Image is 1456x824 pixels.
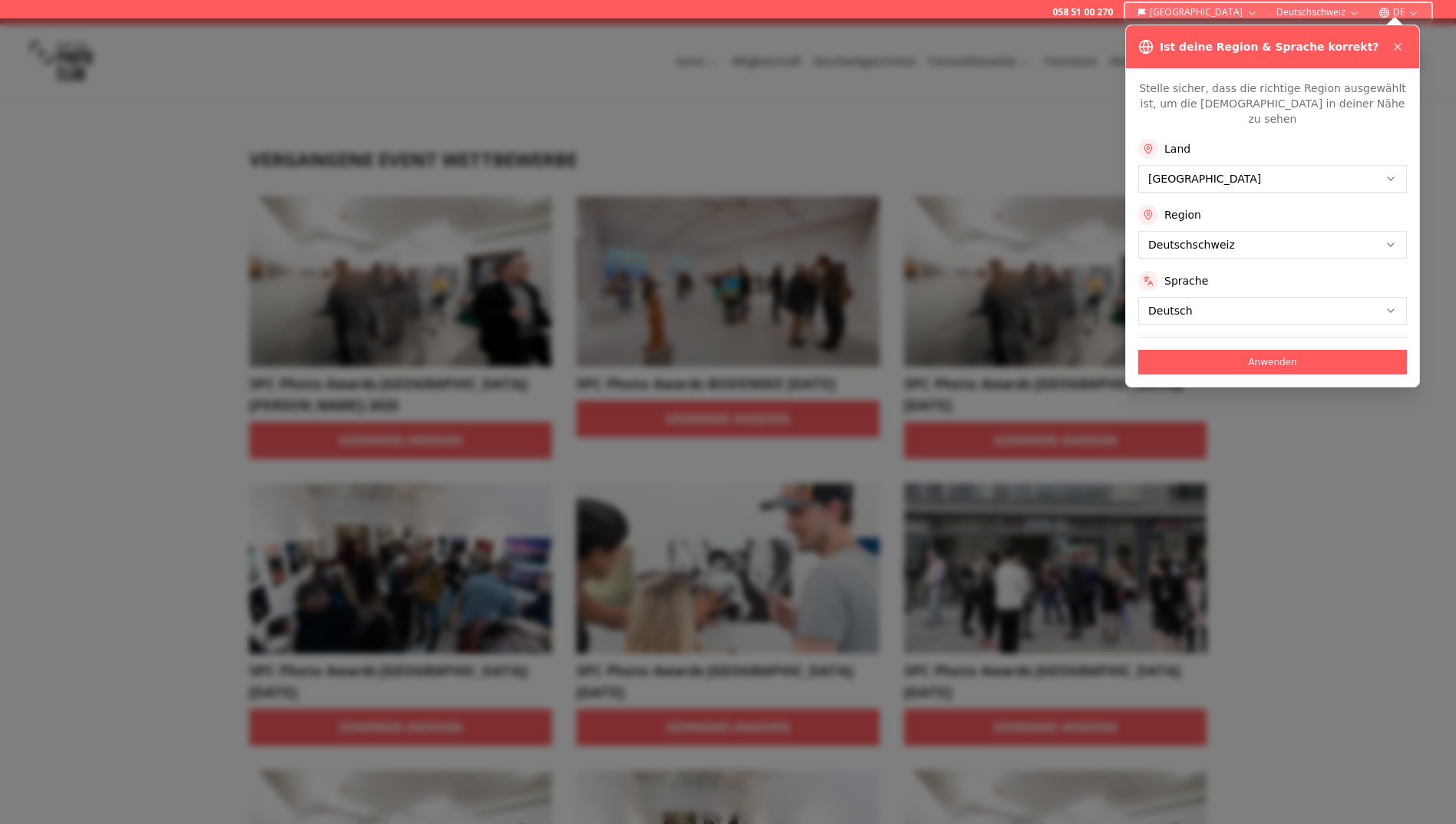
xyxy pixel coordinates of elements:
button: Deutschschweiz [1270,3,1366,21]
h3: Ist deine Region & Sprache korrekt? [1160,39,1378,54]
p: Stelle sicher, dass die richtige Region ausgewählt ist, um die [DEMOGRAPHIC_DATA] in deiner Nähe ... [1138,81,1407,127]
a: 058 51 00 270 [1052,6,1113,18]
label: Land [1164,141,1190,157]
label: Sprache [1164,273,1208,288]
button: DE [1372,3,1425,21]
button: Anwenden [1138,350,1407,374]
label: Region [1164,207,1201,222]
button: [GEOGRAPHIC_DATA] [1131,3,1264,21]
